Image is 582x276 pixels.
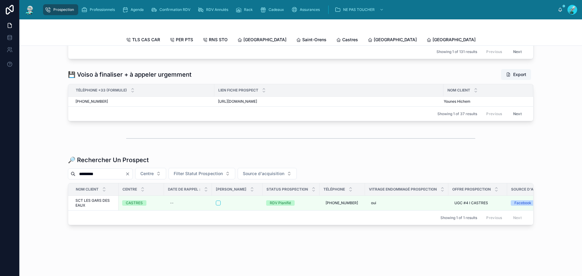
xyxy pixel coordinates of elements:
a: [PHONE_NUMBER] [323,198,361,208]
a: [PHONE_NUMBER] [75,99,211,104]
a: Saint-Orens [296,34,326,46]
span: [GEOGRAPHIC_DATA] [374,37,417,43]
a: [URL][DOMAIN_NAME] [218,99,440,104]
span: Source d'acquisition [243,171,284,177]
a: Confirmation RDV [149,4,195,15]
a: Professionnels [79,4,119,15]
a: RNS STO [203,34,228,46]
a: Cadeaux [258,4,288,15]
div: RDV Planifié [270,200,291,206]
button: Select Button [238,168,297,179]
span: [PHONE_NUMBER] [75,99,108,104]
span: Saint-Orens [302,37,326,43]
div: CASTRES [126,200,143,206]
a: Rack [234,4,257,15]
span: Source d'acquisition [511,187,554,192]
a: NE PAS TOUCHER [333,4,387,15]
span: Assurances [300,7,320,12]
span: Vitrage endommagé Prospection [369,187,437,192]
span: [PHONE_NUMBER] [326,201,358,205]
span: Lien Fiche Prospect [218,88,258,93]
span: Showing 1 of 1 results [440,215,477,220]
button: Select Button [169,168,235,179]
a: Facebook [511,200,562,206]
a: [GEOGRAPHIC_DATA] [237,34,286,46]
span: Professionnels [90,7,115,12]
span: Centre [122,187,137,192]
h1: 🔎 Rechercher Un Prospect [68,156,149,164]
span: [GEOGRAPHIC_DATA] [433,37,476,43]
span: Date de Rappel : [168,187,200,192]
span: [URL][DOMAIN_NAME] [218,99,257,104]
a: TLS CAS CAR [126,34,160,46]
span: Centre [140,171,154,177]
a: Assurances [289,4,324,15]
span: Téléphone +33 (formule) [76,88,127,93]
span: Showing 1 of 131 results [436,49,477,54]
a: SCT LES GARS DES EAUX [75,198,115,208]
div: Facebook [514,200,531,206]
span: Nom Client [76,187,99,192]
a: Agenda [120,4,148,15]
span: oui [371,201,376,205]
span: Filter Statut Prospection [174,171,223,177]
span: Téléphone [323,187,345,192]
span: UGC #4 l CASTRES [454,201,488,205]
button: Next [509,47,526,56]
a: oui [369,198,445,208]
a: Prospection [43,4,78,15]
span: Cadeaux [269,7,284,12]
h1: 💾 Voiso à finaliser + à appeler urgemment [68,70,192,79]
div: scrollable content [40,3,558,16]
a: RDV Annulés [196,4,232,15]
span: RNS STO [209,37,228,43]
span: NE PAS TOUCHER [343,7,375,12]
span: [GEOGRAPHIC_DATA] [243,37,286,43]
span: Rack [244,7,253,12]
span: Offre Prospection [452,187,491,192]
span: TLS CAS CAR [132,37,160,43]
button: Select Button [135,168,166,179]
button: Next [509,109,526,118]
a: [GEOGRAPHIC_DATA] [426,34,476,46]
span: Confirmation RDV [159,7,190,12]
img: App logo [24,5,35,15]
span: Younes Hichem [444,99,470,104]
span: Nom Client [447,88,470,93]
span: Agenda [131,7,144,12]
div: -- [170,201,174,205]
span: [PERSON_NAME] [216,187,246,192]
a: UGC #4 l CASTRES [452,198,503,208]
span: Showing 1 of 37 results [437,111,477,116]
button: Clear [125,171,132,176]
a: Younes Hichem [444,99,526,104]
span: RDV Annulés [206,7,228,12]
span: PER PTS [176,37,193,43]
button: Export [501,69,531,80]
a: PER PTS [170,34,193,46]
a: [GEOGRAPHIC_DATA] [368,34,417,46]
span: Prospection [53,7,74,12]
span: Castres [342,37,358,43]
a: -- [168,198,208,208]
a: Castres [336,34,358,46]
a: CASTRES [122,200,160,206]
span: Status Prospection [266,187,308,192]
a: RDV Planifié [266,200,316,206]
